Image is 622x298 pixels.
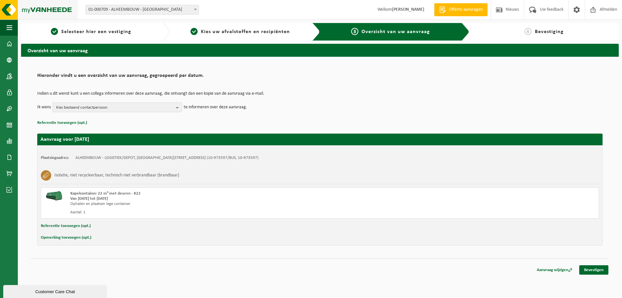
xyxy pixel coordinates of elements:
span: Overzicht van uw aanvraag [362,29,430,34]
p: Ik wens [37,102,51,112]
button: Referentie toevoegen (opt.) [37,119,87,127]
p: te informeren over deze aanvraag. [184,102,247,112]
h2: Overzicht van uw aanvraag [21,44,619,56]
button: Referentie toevoegen (opt.) [41,222,91,230]
div: Ophalen en plaatsen lege container [70,201,346,207]
span: Bevestiging [535,29,564,34]
a: Bevestigen [579,265,608,275]
span: 2 [190,28,198,35]
iframe: chat widget [3,284,108,298]
a: 1Selecteer hier een vestiging [24,28,157,36]
span: Selecteer hier een vestiging [61,29,131,34]
span: 3 [351,28,358,35]
img: HK-XK-22-GN-00.png [44,191,64,201]
button: Kies bestaand contactpersoon [52,102,182,112]
button: Opmerking toevoegen (opt.) [41,233,91,242]
h2: Hieronder vindt u een overzicht van uw aanvraag, gegroepeerd per datum. [37,73,603,82]
span: Kies uw afvalstoffen en recipiënten [201,29,290,34]
span: 4 [524,28,532,35]
strong: Van [DATE] tot [DATE] [70,197,108,201]
strong: [PERSON_NAME] [392,7,424,12]
h3: Isolatie, niet recycleerbaar, technisch niet verbrandbaar (brandbaar) [54,170,179,181]
span: 01-000709 - ALHEEMBOUW - OOSTNIEUWKERKE [86,5,199,14]
span: Kies bestaand contactpersoon [56,103,173,113]
a: Offerte aanvragen [434,3,488,16]
a: Aanvraag wijzigen [532,265,577,275]
div: Aantal: 1 [70,210,346,215]
span: Kapelcontainer 22 m³ met deuren - K22 [70,191,141,196]
a: 2Kies uw afvalstoffen en recipiënten [174,28,307,36]
strong: Plaatsingsadres: [41,156,69,160]
span: 01-000709 - ALHEEMBOUW - OOSTNIEUWKERKE [86,5,199,15]
span: Offerte aanvragen [447,6,484,13]
strong: Aanvraag voor [DATE] [40,137,89,142]
td: ALHEEMBOUW - LOGISTIEK/DEPOT, [GEOGRAPHIC_DATA][STREET_ADDRESS] (10-973597/BUS, 10-973597) [75,155,259,161]
span: 1 [51,28,58,35]
p: Indien u dit wenst kunt u een collega informeren over deze aanvraag, die ontvangt dan een kopie v... [37,91,603,96]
